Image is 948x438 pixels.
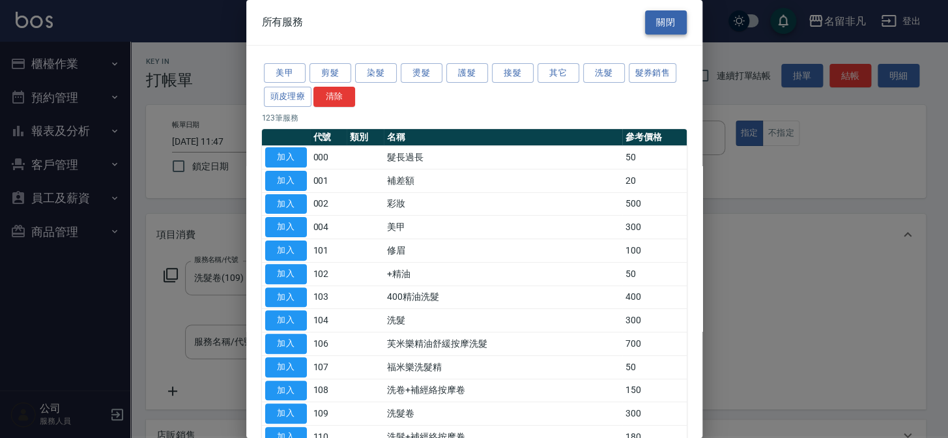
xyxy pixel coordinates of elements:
td: 102 [310,262,347,285]
td: 50 [622,262,687,285]
td: 髮長過長 [384,146,622,169]
td: 洗髮 [384,309,622,332]
td: 107 [310,355,347,379]
button: 其它 [538,63,579,83]
button: 加入 [265,147,307,168]
td: 洗卷+補經絡按摩卷 [384,379,622,402]
td: 美甲 [384,216,622,239]
td: 彩妝 [384,192,622,216]
td: +精油 [384,262,622,285]
th: 參考價格 [622,129,687,146]
td: 108 [310,379,347,402]
button: 清除 [313,87,355,107]
button: 頭皮理療 [264,87,312,107]
td: 101 [310,239,347,263]
button: 接髮 [492,63,534,83]
td: 洗髮卷 [384,402,622,426]
button: 加入 [265,241,307,261]
button: 加入 [265,264,307,284]
td: 20 [622,169,687,192]
button: 染髮 [355,63,397,83]
button: 燙髮 [401,63,442,83]
button: 加入 [265,310,307,330]
td: 400精油洗髮 [384,285,622,309]
td: 700 [622,332,687,356]
td: 000 [310,146,347,169]
td: 001 [310,169,347,192]
td: 002 [310,192,347,216]
td: 300 [622,309,687,332]
button: 髮券銷售 [629,63,677,83]
th: 代號 [310,129,347,146]
td: 50 [622,355,687,379]
button: 加入 [265,287,307,308]
th: 類別 [347,129,384,146]
td: 150 [622,379,687,402]
button: 加入 [265,334,307,354]
p: 123 筆服務 [262,112,687,124]
td: 400 [622,285,687,309]
td: 300 [622,402,687,426]
button: 護髮 [446,63,488,83]
button: 加入 [265,171,307,191]
button: 洗髮 [583,63,625,83]
td: 福米樂洗髮精 [384,355,622,379]
button: 剪髮 [309,63,351,83]
button: 加入 [265,381,307,401]
button: 美甲 [264,63,306,83]
td: 004 [310,216,347,239]
td: 106 [310,332,347,356]
td: 補差額 [384,169,622,192]
button: 加入 [265,403,307,424]
td: 109 [310,402,347,426]
td: 50 [622,146,687,169]
td: 100 [622,239,687,263]
button: 加入 [265,194,307,214]
span: 所有服務 [262,16,304,29]
button: 關閉 [645,10,687,35]
td: 修眉 [384,239,622,263]
button: 加入 [265,217,307,237]
td: 芙米樂精油舒緩按摩洗髮 [384,332,622,356]
td: 500 [622,192,687,216]
td: 300 [622,216,687,239]
button: 加入 [265,357,307,377]
td: 104 [310,309,347,332]
th: 名稱 [384,129,622,146]
td: 103 [310,285,347,309]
